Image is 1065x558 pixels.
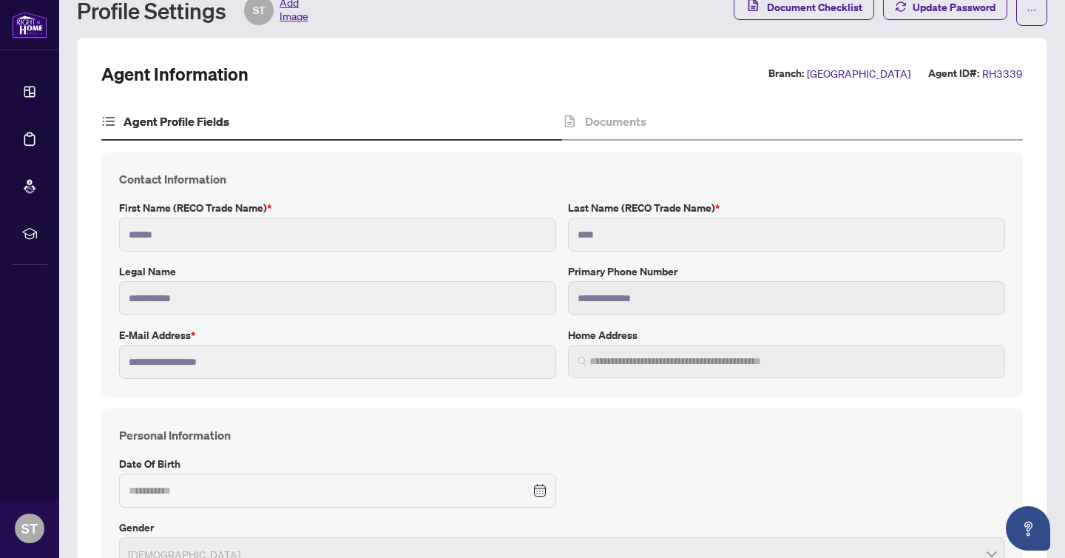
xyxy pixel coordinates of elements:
img: logo [12,11,47,38]
span: ST [253,2,266,19]
label: Gender [119,520,1005,536]
h4: Personal Information [119,426,1005,444]
label: Date of Birth [119,456,556,472]
span: ST [21,518,38,539]
label: First Name (RECO Trade Name) [119,200,556,216]
label: Primary Phone Number [568,263,1005,280]
label: E-mail Address [119,327,556,343]
h2: Agent Information [101,62,248,86]
label: Legal Name [119,263,556,280]
h4: Agent Profile Fields [124,112,229,130]
span: [GEOGRAPHIC_DATA] [807,65,910,82]
span: ellipsis [1027,5,1037,16]
label: Agent ID#: [928,65,979,82]
label: Last Name (RECO Trade Name) [568,200,1005,216]
span: RH3339 [982,65,1023,82]
label: Home Address [568,327,1005,343]
button: Open asap [1006,506,1050,551]
h4: Contact Information [119,170,1005,188]
img: search_icon [578,357,586,366]
label: Branch: [768,65,804,82]
h4: Documents [585,112,646,130]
